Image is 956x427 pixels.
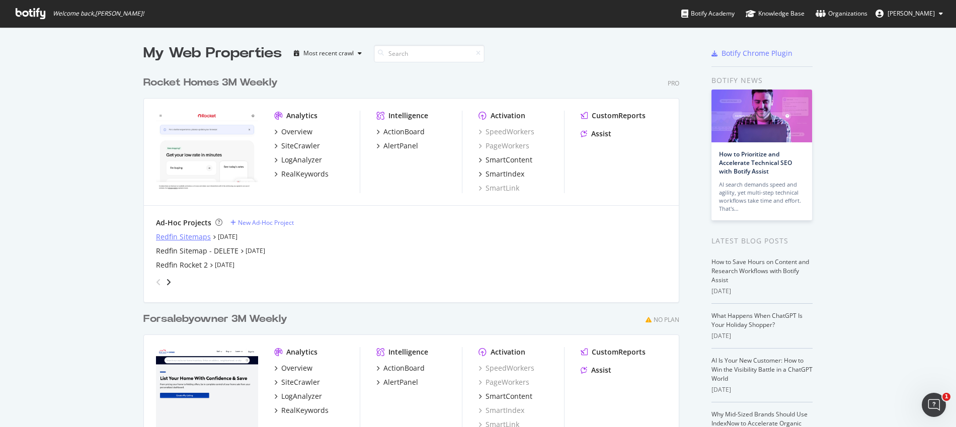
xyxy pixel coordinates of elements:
div: No Plan [654,315,679,324]
a: RealKeywords [274,405,329,415]
a: PageWorkers [479,377,529,387]
a: What Happens When ChatGPT Is Your Holiday Shopper? [711,311,803,329]
a: Redfin Rocket 2 [156,260,208,270]
div: Most recent crawl [303,50,354,56]
a: [DATE] [215,261,234,269]
div: SmartIndex [486,169,524,179]
div: SmartContent [486,391,532,401]
button: Most recent crawl [290,45,366,61]
div: Latest Blog Posts [711,235,813,246]
a: LogAnalyzer [274,391,322,401]
div: Forsalebyowner 3M Weekly [143,312,287,326]
div: Overview [281,127,312,137]
a: Redfin Sitemaps [156,232,211,242]
div: RealKeywords [281,405,329,415]
div: [DATE] [711,385,813,394]
div: Botify news [711,75,813,86]
div: My Web Properties [143,43,282,63]
a: [DATE] [246,246,265,255]
div: Rocket Homes 3M Weekly [143,75,278,90]
img: www.rocket.com [156,111,258,192]
div: Organizations [816,9,867,19]
div: RealKeywords [281,169,329,179]
div: Overview [281,363,312,373]
a: ActionBoard [376,363,425,373]
div: CustomReports [592,111,646,121]
div: Botify Academy [681,9,735,19]
a: SmartIndex [479,405,524,415]
a: How to Prioritize and Accelerate Technical SEO with Botify Assist [719,150,792,176]
div: AI search demands speed and agility, yet multi-step technical workflows take time and effort. Tha... [719,181,805,213]
div: Intelligence [388,347,428,357]
a: SpeedWorkers [479,127,534,137]
a: SpeedWorkers [479,363,534,373]
a: AlertPanel [376,141,418,151]
div: [DATE] [711,331,813,340]
iframe: Intercom live chat [922,393,946,417]
a: PageWorkers [479,141,529,151]
span: 1 [942,393,950,401]
div: Activation [491,347,525,357]
div: Pro [668,79,679,88]
a: SmartLink [479,183,519,193]
div: AlertPanel [383,141,418,151]
a: CustomReports [581,111,646,121]
a: RealKeywords [274,169,329,179]
a: Assist [581,129,611,139]
button: [PERSON_NAME] [867,6,951,22]
span: David Britton [888,9,935,18]
div: LogAnalyzer [281,391,322,401]
span: Welcome back, [PERSON_NAME] ! [53,10,144,18]
a: Assist [581,365,611,375]
a: ActionBoard [376,127,425,137]
a: SiteCrawler [274,141,320,151]
div: SmartContent [486,155,532,165]
a: LogAnalyzer [274,155,322,165]
div: ActionBoard [383,363,425,373]
a: AlertPanel [376,377,418,387]
div: Intelligence [388,111,428,121]
a: [DATE] [218,232,237,241]
div: Assist [591,129,611,139]
a: Redfin Sitemap - DELETE [156,246,238,256]
div: ActionBoard [383,127,425,137]
a: Overview [274,363,312,373]
a: Rocket Homes 3M Weekly [143,75,282,90]
div: Assist [591,365,611,375]
div: Botify Chrome Plugin [722,48,792,58]
div: angle-left [152,274,165,290]
div: Analytics [286,347,317,357]
a: New Ad-Hoc Project [230,218,294,227]
div: angle-right [165,277,172,287]
div: Activation [491,111,525,121]
div: Ad-Hoc Projects [156,218,211,228]
a: CustomReports [581,347,646,357]
div: AlertPanel [383,377,418,387]
input: Search [374,45,485,62]
a: How to Save Hours on Content and Research Workflows with Botify Assist [711,258,809,284]
a: AI Is Your New Customer: How to Win the Visibility Battle in a ChatGPT World [711,356,813,383]
div: SiteCrawler [281,141,320,151]
a: SiteCrawler [274,377,320,387]
div: Knowledge Base [746,9,805,19]
div: LogAnalyzer [281,155,322,165]
div: Analytics [286,111,317,121]
a: Forsalebyowner 3M Weekly [143,312,291,326]
a: SmartIndex [479,169,524,179]
a: Overview [274,127,312,137]
img: How to Prioritize and Accelerate Technical SEO with Botify Assist [711,90,812,142]
div: New Ad-Hoc Project [238,218,294,227]
div: [DATE] [711,287,813,296]
div: CustomReports [592,347,646,357]
div: SiteCrawler [281,377,320,387]
a: SmartContent [479,391,532,401]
